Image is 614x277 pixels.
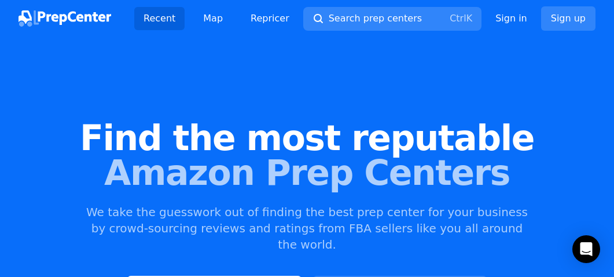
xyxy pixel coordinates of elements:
kbd: Ctrl [450,13,466,24]
div: Open Intercom Messenger [572,235,600,263]
button: Search prep centersCtrlK [303,7,481,31]
kbd: K [466,13,473,24]
span: Find the most reputable [19,121,595,155]
p: We take the guesswork out of finding the best prep center for your business by crowd-sourcing rev... [85,204,530,253]
img: PrepCenter [19,10,111,27]
a: Sign in [495,12,527,25]
span: Search prep centers [329,12,422,25]
a: Repricer [241,7,299,30]
a: Map [194,7,232,30]
span: Amazon Prep Centers [19,155,595,190]
a: Sign up [541,6,595,31]
a: Recent [134,7,185,30]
